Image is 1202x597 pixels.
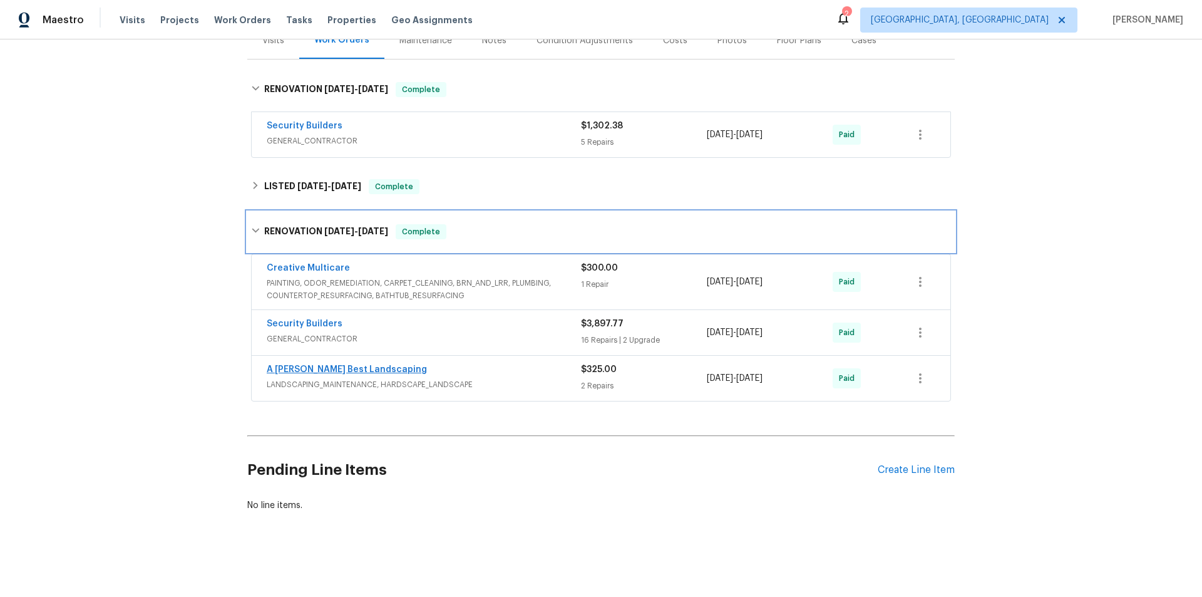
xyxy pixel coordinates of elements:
[707,128,763,141] span: -
[264,224,388,239] h6: RENOVATION
[262,34,284,47] div: Visits
[214,14,271,26] span: Work Orders
[707,374,733,383] span: [DATE]
[482,34,506,47] div: Notes
[247,172,955,202] div: LISTED [DATE]-[DATE]Complete
[707,326,763,339] span: -
[264,179,361,194] h6: LISTED
[717,34,747,47] div: Photos
[736,130,763,139] span: [DATE]
[581,319,624,328] span: $3,897.77
[247,212,955,252] div: RENOVATION [DATE]-[DATE]Complete
[707,276,763,288] span: -
[324,227,354,236] span: [DATE]
[839,128,860,141] span: Paid
[267,277,581,302] span: PAINTING, ODOR_REMEDIATION, CARPET_CLEANING, BRN_AND_LRR, PLUMBING, COUNTERTOP_RESURFACING, BATHT...
[358,227,388,236] span: [DATE]
[581,380,707,392] div: 2 Repairs
[286,16,312,24] span: Tasks
[267,378,581,391] span: LANDSCAPING_MAINTENANCE, HARDSCAPE_LANDSCAPE
[370,180,418,193] span: Complete
[297,182,361,190] span: -
[324,85,354,93] span: [DATE]
[267,135,581,147] span: GENERAL_CONTRACTOR
[397,83,445,96] span: Complete
[839,276,860,288] span: Paid
[43,14,84,26] span: Maestro
[397,226,445,238] span: Complete
[736,328,763,337] span: [DATE]
[247,441,878,499] h2: Pending Line Items
[327,14,376,26] span: Properties
[160,14,199,26] span: Projects
[581,122,623,130] span: $1,302.38
[267,264,350,273] a: Creative Multicare
[314,34,369,46] div: Work Orders
[120,14,145,26] span: Visits
[324,85,388,93] span: -
[736,374,763,383] span: [DATE]
[537,34,633,47] div: Condition Adjustments
[324,227,388,236] span: -
[264,82,388,97] h6: RENOVATION
[839,372,860,385] span: Paid
[871,14,1049,26] span: [GEOGRAPHIC_DATA], [GEOGRAPHIC_DATA]
[297,182,327,190] span: [DATE]
[663,34,687,47] div: Costs
[707,130,733,139] span: [DATE]
[399,34,452,47] div: Maintenance
[878,464,955,476] div: Create Line Item
[777,34,821,47] div: Floor Plans
[842,8,851,20] div: 2
[707,328,733,337] span: [DATE]
[736,278,763,286] span: [DATE]
[581,365,617,374] span: $325.00
[247,70,955,110] div: RENOVATION [DATE]-[DATE]Complete
[331,182,361,190] span: [DATE]
[267,122,342,130] a: Security Builders
[581,278,707,291] div: 1 Repair
[267,365,427,374] a: A [PERSON_NAME] Best Landscaping
[358,85,388,93] span: [DATE]
[267,333,581,345] span: GENERAL_CONTRACTOR
[839,326,860,339] span: Paid
[267,319,342,328] a: Security Builders
[707,372,763,385] span: -
[391,14,473,26] span: Geo Assignments
[1107,14,1183,26] span: [PERSON_NAME]
[581,334,707,346] div: 16 Repairs | 2 Upgrade
[851,34,876,47] div: Cases
[247,499,955,512] div: No line items.
[581,136,707,148] div: 5 Repairs
[707,278,733,286] span: [DATE]
[581,264,618,273] span: $300.00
